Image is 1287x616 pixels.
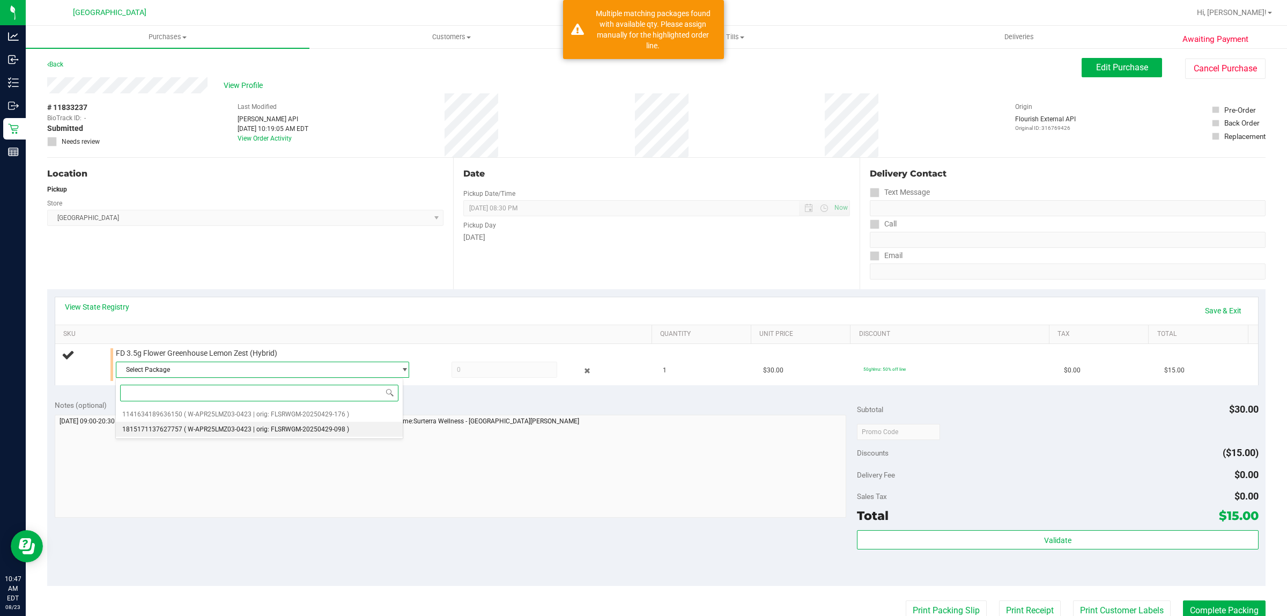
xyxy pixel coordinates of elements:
[8,123,19,134] inline-svg: Retail
[5,574,21,603] p: 10:47 AM EDT
[1164,365,1185,376] span: $15.00
[47,102,87,113] span: # 11833237
[763,365,783,376] span: $30.00
[857,424,940,440] input: Promo Code
[1182,33,1248,46] span: Awaiting Payment
[238,102,277,112] label: Last Modified
[224,80,267,91] span: View Profile
[663,365,667,376] span: 1
[8,146,19,157] inline-svg: Reports
[463,221,496,230] label: Pickup Day
[1224,105,1256,115] div: Pre-Order
[26,26,309,48] a: Purchases
[1198,302,1248,320] a: Save & Exit
[877,26,1161,48] a: Deliveries
[8,31,19,42] inline-svg: Analytics
[47,167,443,180] div: Location
[870,216,897,232] label: Call
[1185,58,1266,79] button: Cancel Purchase
[47,199,62,208] label: Store
[84,113,86,123] span: -
[65,302,129,312] a: View State Registry
[857,492,887,501] span: Sales Tax
[759,330,846,339] a: Unit Price
[1224,118,1260,128] div: Back Order
[63,330,647,339] a: SKU
[11,530,43,562] iframe: Resource center
[47,186,67,193] strong: Pickup
[870,200,1266,216] input: Format: (999) 999-9999
[395,362,409,377] span: select
[5,603,21,611] p: 08/23
[1223,447,1259,458] span: ($15.00)
[8,100,19,111] inline-svg: Outbound
[1224,131,1266,142] div: Replacement
[870,167,1266,180] div: Delivery Contact
[47,61,63,68] a: Back
[1219,508,1259,523] span: $15.00
[238,124,308,134] div: [DATE] 10:19:05 AM EDT
[47,113,82,123] span: BioTrack ID:
[309,26,593,48] a: Customers
[857,443,889,463] span: Discounts
[463,232,849,243] div: [DATE]
[990,32,1048,42] span: Deliveries
[1044,536,1071,545] span: Validate
[594,32,876,42] span: Tills
[593,26,877,48] a: Tills
[1157,330,1244,339] a: Total
[870,185,930,200] label: Text Message
[116,348,277,358] span: FD 3.5g Flower Greenhouse Lemon Zest (Hybrid)
[1229,404,1259,415] span: $30.00
[1064,365,1081,376] span: $0.00
[463,189,515,199] label: Pickup Date/Time
[1197,8,1267,17] span: Hi, [PERSON_NAME]!
[55,401,107,409] span: Notes (optional)
[590,8,716,51] div: Multiple matching packages found with available qty. Please assign manually for the highlighted o...
[1015,124,1076,132] p: Original ID: 316769426
[1015,102,1032,112] label: Origin
[1096,62,1148,72] span: Edit Purchase
[310,32,593,42] span: Customers
[1057,330,1144,339] a: Tax
[870,248,903,263] label: Email
[870,232,1266,248] input: Format: (999) 999-9999
[857,508,889,523] span: Total
[1234,490,1259,502] span: $0.00
[73,8,146,17] span: [GEOGRAPHIC_DATA]
[47,123,83,134] span: Submitted
[463,167,849,180] div: Date
[62,137,100,146] span: Needs review
[238,114,308,124] div: [PERSON_NAME] API
[859,330,1045,339] a: Discount
[26,32,309,42] span: Purchases
[8,77,19,88] inline-svg: Inventory
[1015,114,1076,132] div: Flourish External API
[863,366,906,372] span: 50ghlmz: 50% off line
[238,135,292,142] a: View Order Activity
[8,54,19,65] inline-svg: Inbound
[857,530,1258,549] button: Validate
[660,330,747,339] a: Quantity
[857,471,895,479] span: Delivery Fee
[857,405,883,414] span: Subtotal
[116,362,395,377] span: Select Package
[1082,58,1162,77] button: Edit Purchase
[1234,469,1259,480] span: $0.00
